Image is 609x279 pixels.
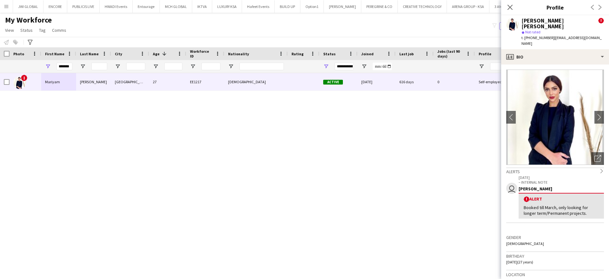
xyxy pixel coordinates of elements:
button: Entourage [133,0,160,13]
button: LUXURY KSA [212,0,242,13]
div: [DEMOGRAPHIC_DATA] [224,73,288,91]
div: 0 [434,73,475,91]
div: Alert [524,196,599,202]
span: Profile [479,51,491,56]
div: Booked till March, only looking for longer term/Permanent projects. [524,205,599,216]
button: Open Filter Menu [153,64,159,69]
button: Everyone5,892 [499,22,531,30]
input: Profile Filter Input [490,63,512,70]
h3: Profile [501,3,609,11]
h3: Birthday [506,253,604,259]
div: Self-employed Crew [475,73,515,91]
input: Nationality Filter Input [239,63,284,70]
button: ENCORE [43,0,67,13]
span: t. [PHONE_NUMBER] [521,35,554,40]
span: Last Name [80,51,99,56]
button: PUBLICIS LIVE [67,0,100,13]
input: Workforce ID Filter Input [201,63,220,70]
button: Open Filter Menu [361,64,367,69]
button: Open Filter Menu [479,64,484,69]
span: Active [323,80,343,85]
div: Open photos pop-in [591,152,604,165]
button: PEREGRINE & CO [361,0,398,13]
span: My Workforce [5,15,52,25]
input: Joined Filter Input [373,63,392,70]
span: First Name [45,51,64,56]
button: Option1 [300,0,324,13]
span: Comms [52,27,66,33]
button: CREATIVE TECHNOLOGY [398,0,447,13]
button: Open Filter Menu [228,64,234,69]
button: Open Filter Menu [190,64,196,69]
img: Mariyam Muhammad Hamit [13,76,26,89]
span: Joined [361,51,374,56]
button: BUILD UP [275,0,300,13]
span: [DATE] (27 years) [506,260,533,264]
div: 27 [149,73,186,91]
button: JWI GLOBAL [13,0,43,13]
div: [GEOGRAPHIC_DATA] [111,73,149,91]
span: Tag [39,27,46,33]
span: Not rated [525,30,540,34]
div: Alerts [506,167,604,174]
span: Status [20,27,33,33]
span: City [115,51,122,56]
h3: Gender [506,235,604,240]
span: Jobs (last 90 days) [437,49,463,58]
p: – INTERNAL NOTE [519,180,604,185]
div: Bio [501,49,609,65]
span: [DEMOGRAPHIC_DATA] [506,241,544,246]
div: 616 days [396,73,434,91]
img: Crew avatar or photo [506,70,604,165]
button: ARENA GROUP - KSA [447,0,489,13]
a: Tag [36,26,48,34]
button: Open Filter Menu [323,64,329,69]
button: [PERSON_NAME] [324,0,361,13]
span: Photo [13,51,24,56]
span: ! [598,18,604,24]
div: [PERSON_NAME] [PERSON_NAME] [521,18,598,29]
button: HWADI Events [100,0,133,13]
button: Open Filter Menu [80,64,86,69]
input: City Filter Input [126,63,145,70]
span: Nationality [228,51,249,56]
span: ! [524,196,529,202]
button: Open Filter Menu [45,64,51,69]
span: Status [323,51,336,56]
button: IKTVA [192,0,212,13]
button: Open Filter Menu [115,64,121,69]
span: ! [21,75,27,81]
input: First Name Filter Input [56,63,72,70]
div: [DATE] [357,73,396,91]
span: Workforce ID [190,49,213,58]
h3: Location [506,272,604,277]
a: View [3,26,16,34]
span: Last job [399,51,414,56]
div: EE1217 [186,73,224,91]
a: Comms [49,26,69,34]
span: Age [153,51,160,56]
div: [PERSON_NAME] [76,73,111,91]
a: Status [18,26,35,34]
input: Last Name Filter Input [91,63,107,70]
button: 3 AM DIGITAL [489,0,521,13]
button: Hafeet Events [242,0,275,13]
p: [DATE] [519,175,604,180]
input: Age Filter Input [164,63,182,70]
div: Mariyam [41,73,76,91]
span: | [EMAIL_ADDRESS][DOMAIN_NAME] [521,35,602,46]
span: View [5,27,14,33]
button: MCH GLOBAL [160,0,192,13]
app-action-btn: Advanced filters [26,38,34,46]
div: [PERSON_NAME] [519,186,604,192]
span: Rating [291,51,304,56]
